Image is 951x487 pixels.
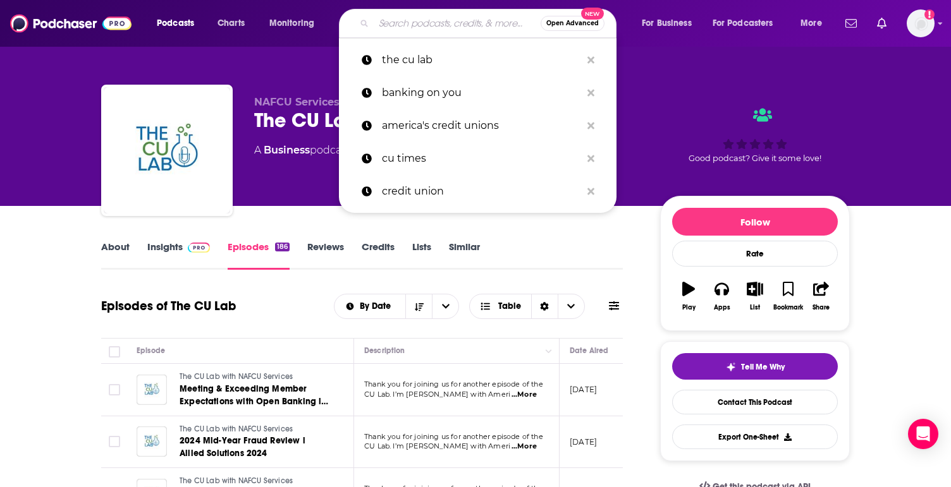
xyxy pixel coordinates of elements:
a: Similar [449,241,480,270]
div: Share [813,304,830,311]
p: [DATE] [570,384,597,395]
span: New [581,8,604,20]
a: The CU Lab with NAFCU Services [180,424,331,435]
span: ...More [512,442,537,452]
button: open menu [704,13,792,33]
button: Export One-Sheet [672,424,838,449]
a: Credits [362,241,395,270]
span: Thank you for joining us for another episode of the [364,432,543,441]
button: Open AdvancedNew [541,16,604,31]
button: open menu [261,13,331,33]
div: Sort Direction [531,294,558,318]
a: Contact This Podcast [672,390,838,414]
h2: Choose List sort [334,294,460,319]
button: Sort Direction [405,294,432,318]
button: tell me why sparkleTell Me Why [672,353,838,380]
span: Toggle select row [109,384,120,395]
span: CU Lab. I’m [PERSON_NAME] with Ameri [364,390,510,399]
div: Apps [714,304,730,311]
span: Open Advanced [546,20,599,27]
button: Follow [672,208,838,236]
div: Description [364,343,405,358]
button: Share [805,274,838,319]
span: For Business [642,15,692,32]
span: By Date [360,302,395,311]
img: Podchaser - Follow, Share and Rate Podcasts [10,11,132,35]
a: InsightsPodchaser Pro [147,241,210,270]
span: CU Lab. I’m [PERSON_NAME] with Ameri [364,442,510,450]
a: Show notifications dropdown [840,13,862,34]
button: Play [672,274,705,319]
div: Date Aired [570,343,608,358]
button: Choose View [469,294,585,319]
a: america's credit unions [339,109,617,142]
a: Show notifications dropdown [872,13,892,34]
div: Episode [137,343,165,358]
a: Meeting & Exceeding Member Expectations with Open Banking l FIS 2024 [180,383,331,408]
a: Episodes186 [228,241,290,270]
a: Charts [209,13,252,33]
div: Good podcast? Give it some love! [660,96,850,174]
p: cu times [382,142,581,175]
p: banking on you [382,76,581,109]
img: tell me why sparkle [726,362,736,372]
a: 2024 Mid-Year Fraud Review l Allied Solutions 2024 [180,435,331,460]
span: NAFCU Services [254,96,340,108]
a: Reviews [307,241,344,270]
span: Toggle select row [109,436,120,447]
a: The CU Lab with NAFCU Services [180,476,331,487]
button: open menu [334,302,406,311]
img: Podchaser Pro [188,243,210,253]
div: Play [682,304,696,311]
span: For Podcasters [713,15,773,32]
div: Open Intercom Messenger [908,419,938,449]
span: Monitoring [269,15,314,32]
p: [DATE] [570,436,597,447]
div: 186 [275,243,290,251]
a: cu times [339,142,617,175]
button: open menu [633,13,708,33]
span: Logged in as ellerylsmith123 [907,9,935,37]
a: credit union [339,175,617,208]
button: open menu [148,13,211,33]
p: america's credit unions [382,109,581,142]
div: List [750,304,760,311]
span: Good podcast? Give it some love! [689,153,821,163]
button: Apps [705,274,738,319]
svg: Add a profile image [924,9,935,20]
a: Business [264,144,310,156]
button: List [739,274,771,319]
a: banking on you [339,76,617,109]
h1: Episodes of The CU Lab [101,298,236,314]
span: Meeting & Exceeding Member Expectations with Open Banking l FIS 2024 [180,383,328,419]
img: The CU Lab with NAFCU Services [104,87,230,213]
span: Thank you for joining us for another episode of the [364,380,543,388]
a: Lists [412,241,431,270]
span: More [801,15,822,32]
span: Charts [218,15,245,32]
p: credit union [382,175,581,208]
div: Bookmark [773,304,803,311]
div: A podcast [254,143,350,158]
button: Show profile menu [907,9,935,37]
div: Rate [672,241,838,267]
span: Table [498,302,521,311]
a: the cu lab [339,44,617,76]
span: The CU Lab with NAFCU Services [180,372,293,381]
span: The CU Lab with NAFCU Services [180,476,293,485]
div: Search podcasts, credits, & more... [351,9,629,38]
img: User Profile [907,9,935,37]
span: The CU Lab with NAFCU Services [180,424,293,433]
span: 2024 Mid-Year Fraud Review l Allied Solutions 2024 [180,435,305,459]
button: Bookmark [771,274,804,319]
button: open menu [432,294,458,318]
input: Search podcasts, credits, & more... [374,13,541,33]
span: Tell Me Why [741,362,785,372]
span: ...More [512,390,537,400]
span: Podcasts [157,15,194,32]
p: the cu lab [382,44,581,76]
button: open menu [792,13,838,33]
